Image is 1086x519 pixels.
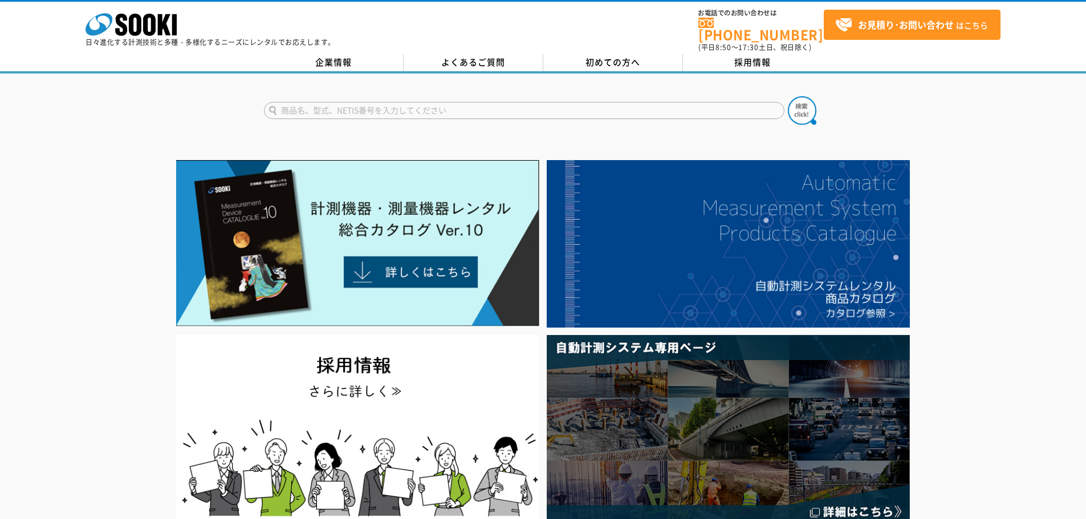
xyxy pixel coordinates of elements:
[738,42,759,52] span: 17:30
[715,42,731,52] span: 8:50
[858,18,954,31] strong: お見積り･お問い合わせ
[264,102,784,119] input: 商品名、型式、NETIS番号を入力してください
[404,54,543,71] a: よくあるご質問
[698,42,811,52] span: (平日 ～ 土日、祝日除く)
[698,10,824,17] span: お電話でのお問い合わせは
[824,10,1000,40] a: お見積り･お問い合わせはこちら
[835,17,988,34] span: はこちら
[176,160,539,326] img: Catalog Ver10
[264,54,404,71] a: 企業情報
[547,160,910,328] img: 自動計測システムカタログ
[698,18,824,41] a: [PHONE_NUMBER]
[543,54,683,71] a: 初めての方へ
[788,96,816,125] img: btn_search.png
[585,56,640,68] span: 初めての方へ
[86,39,335,46] p: 日々進化する計測技術と多種・多様化するニーズにレンタルでお応えします。
[683,54,823,71] a: 採用情報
